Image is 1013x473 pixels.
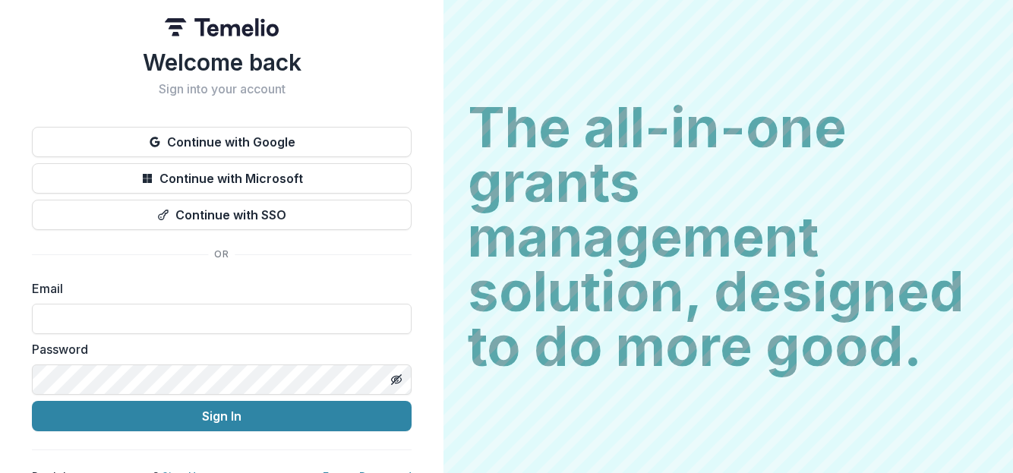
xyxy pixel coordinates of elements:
label: Email [32,279,402,298]
button: Continue with SSO [32,200,412,230]
button: Continue with Microsoft [32,163,412,194]
button: Toggle password visibility [384,367,409,392]
label: Password [32,340,402,358]
button: Continue with Google [32,127,412,157]
button: Sign In [32,401,412,431]
h1: Welcome back [32,49,412,76]
h2: Sign into your account [32,82,412,96]
img: Temelio [165,18,279,36]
